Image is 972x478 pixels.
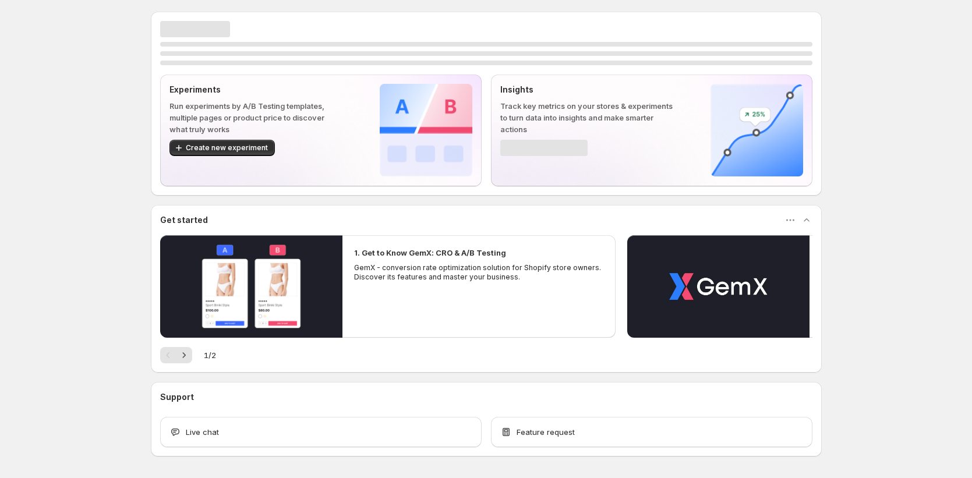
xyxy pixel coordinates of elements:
[500,100,673,135] p: Track key metrics on your stores & experiments to turn data into insights and make smarter actions
[169,140,275,156] button: Create new experiment
[354,247,506,259] h2: 1. Get to Know GemX: CRO & A/B Testing
[160,214,208,226] h3: Get started
[176,347,192,363] button: Next
[186,143,268,153] span: Create new experiment
[627,235,810,338] button: Play video
[169,84,342,95] p: Experiments
[380,84,472,176] img: Experiments
[500,84,673,95] p: Insights
[169,100,342,135] p: Run experiments by A/B Testing templates, multiple pages or product price to discover what truly ...
[160,347,192,363] nav: Pagination
[711,84,803,176] img: Insights
[186,426,219,438] span: Live chat
[160,391,194,403] h3: Support
[204,349,216,361] span: 1 / 2
[517,426,575,438] span: Feature request
[160,235,342,338] button: Play video
[354,263,605,282] p: GemX - conversion rate optimization solution for Shopify store owners. Discover its features and ...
